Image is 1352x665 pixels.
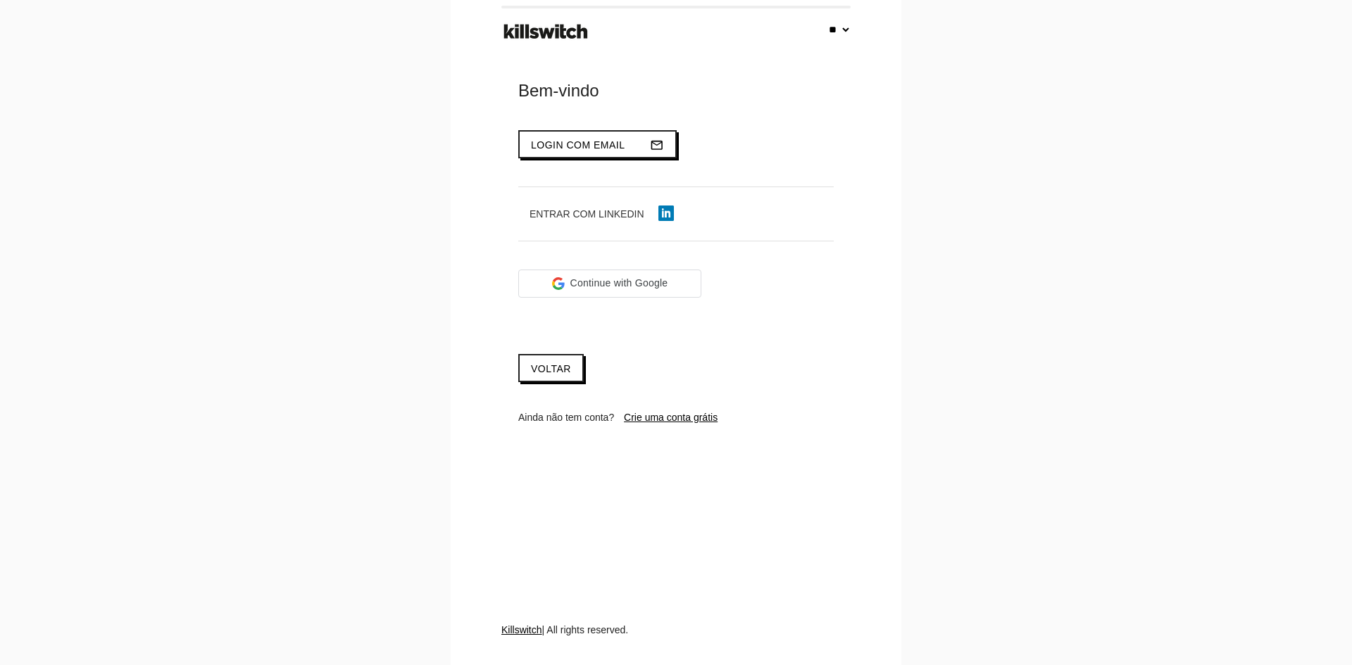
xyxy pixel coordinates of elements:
div: Bem-vindo [518,80,834,102]
span: Login com email [531,139,625,151]
img: ks-logo-black-footer.png [501,19,591,44]
div: Continue with Google [518,270,701,298]
div: | All rights reserved. [501,623,851,665]
a: Voltar [518,354,584,382]
a: Crie uma conta grátis [624,412,718,423]
span: Ainda não tem conta? [518,412,614,423]
img: linkedin-icon.png [658,205,674,221]
a: Killswitch [501,624,542,635]
iframe: Sign in with Google Button [511,296,708,327]
i: mail_outline [650,132,664,158]
button: Login com emailmail_outline [518,130,677,158]
span: Continue with Google [570,276,668,291]
button: Entrar com LinkedIn [518,201,685,227]
span: Entrar com LinkedIn [530,208,644,220]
